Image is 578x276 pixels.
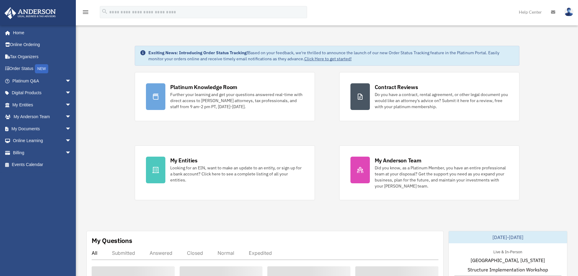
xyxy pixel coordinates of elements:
img: User Pic [564,8,573,16]
div: Submitted [112,250,135,256]
div: Looking for an EIN, want to make an update to an entity, or sign up for a bank account? Click her... [170,165,304,183]
div: Live & In-Person [488,248,527,254]
div: Contract Reviews [375,83,418,91]
div: NEW [35,64,48,73]
div: Closed [187,250,203,256]
span: Structure Implementation Workshop [468,266,548,273]
a: Platinum Q&Aarrow_drop_down [4,75,80,87]
i: search [101,8,108,15]
a: Click Here to get started! [304,56,352,62]
span: arrow_drop_down [65,123,77,135]
a: Online Learningarrow_drop_down [4,135,80,147]
div: Did you know, as a Platinum Member, you have an entire professional team at your disposal? Get th... [375,165,508,189]
div: [DATE]-[DATE] [449,231,567,243]
div: My Anderson Team [375,157,421,164]
strong: Exciting News: Introducing Order Status Tracking! [148,50,248,55]
a: menu [82,11,89,16]
div: Platinum Knowledge Room [170,83,238,91]
span: arrow_drop_down [65,99,77,111]
a: Contract Reviews Do you have a contract, rental agreement, or other legal document you would like... [339,72,519,121]
div: My Entities [170,157,198,164]
a: My Entities Looking for an EIN, want to make an update to an entity, or sign up for a bank accoun... [135,145,315,200]
span: arrow_drop_down [65,87,77,99]
div: Do you have a contract, rental agreement, or other legal document you would like an attorney's ad... [375,91,508,110]
a: My Documentsarrow_drop_down [4,123,80,135]
div: All [92,250,97,256]
a: Digital Productsarrow_drop_down [4,87,80,99]
a: My Anderson Teamarrow_drop_down [4,111,80,123]
div: Based on your feedback, we're thrilled to announce the launch of our new Order Status Tracking fe... [148,50,514,62]
span: arrow_drop_down [65,111,77,123]
span: arrow_drop_down [65,135,77,147]
i: menu [82,8,89,16]
div: Answered [150,250,172,256]
a: My Entitiesarrow_drop_down [4,99,80,111]
div: My Questions [92,236,132,245]
a: Order StatusNEW [4,63,80,75]
div: Further your learning and get your questions answered real-time with direct access to [PERSON_NAM... [170,91,304,110]
span: arrow_drop_down [65,75,77,87]
a: My Anderson Team Did you know, as a Platinum Member, you have an entire professional team at your... [339,145,519,200]
a: Platinum Knowledge Room Further your learning and get your questions answered real-time with dire... [135,72,315,121]
a: Billingarrow_drop_down [4,147,80,159]
a: Tax Organizers [4,51,80,63]
span: arrow_drop_down [65,147,77,159]
a: Online Ordering [4,39,80,51]
img: Anderson Advisors Platinum Portal [3,7,58,19]
div: Normal [218,250,234,256]
a: Events Calendar [4,159,80,171]
a: Home [4,27,77,39]
span: [GEOGRAPHIC_DATA], [US_STATE] [471,257,545,264]
div: Expedited [249,250,272,256]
